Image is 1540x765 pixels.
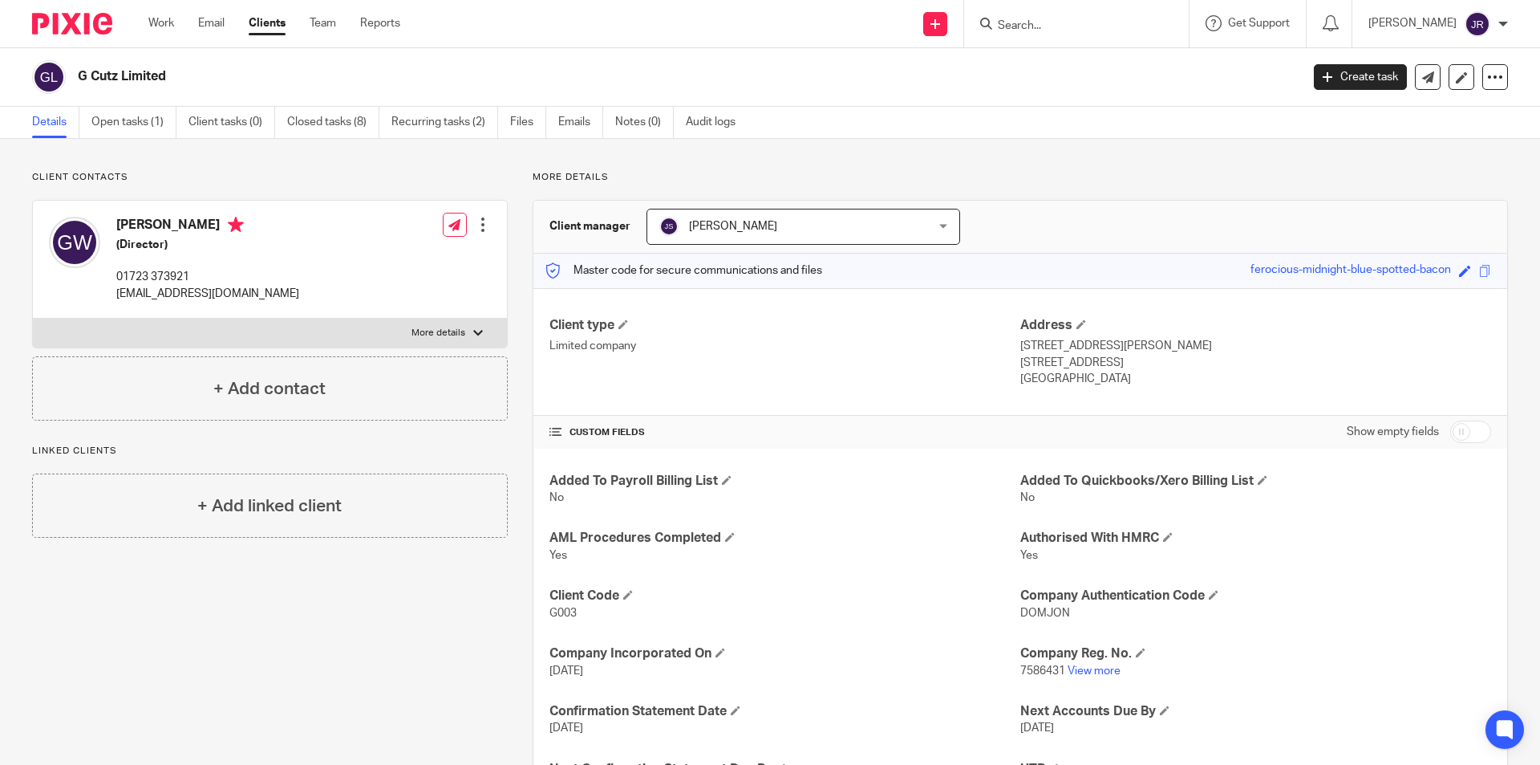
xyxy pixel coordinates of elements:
span: [DATE] [1020,722,1054,734]
span: DOMJON [1020,608,1070,619]
a: View more [1068,665,1121,677]
span: Yes [549,550,567,561]
a: Work [148,15,174,31]
h4: Client type [549,317,1020,334]
a: Open tasks (1) [91,107,176,138]
p: [STREET_ADDRESS][PERSON_NAME] [1020,338,1491,354]
a: Email [198,15,225,31]
a: Recurring tasks (2) [391,107,498,138]
span: [DATE] [549,665,583,677]
a: Closed tasks (8) [287,107,379,138]
i: Primary [228,217,244,233]
h4: + Add contact [213,376,326,401]
a: Reports [360,15,400,31]
h3: Client manager [549,218,630,234]
p: Client contacts [32,171,508,184]
span: No [549,492,564,503]
a: Team [310,15,336,31]
p: [EMAIL_ADDRESS][DOMAIN_NAME] [116,286,299,302]
p: More details [411,327,465,340]
span: No [1020,492,1035,503]
span: 7586431 [1020,665,1065,677]
a: Emails [558,107,603,138]
img: svg%3E [1465,11,1490,37]
img: Pixie [32,13,112,35]
h4: Company Reg. No. [1020,645,1491,662]
h4: AML Procedures Completed [549,530,1020,547]
span: Get Support [1228,18,1290,29]
h4: Address [1020,317,1491,334]
a: Client tasks (0) [188,107,275,138]
h4: Company Authentication Code [1020,588,1491,604]
img: svg%3E [49,217,100,268]
a: Clients [249,15,286,31]
a: Details [32,107,79,138]
div: ferocious-midnight-blue-spotted-bacon [1250,262,1451,280]
p: Linked clients [32,445,508,458]
a: Create task [1314,64,1407,90]
a: Audit logs [686,107,748,138]
span: [PERSON_NAME] [689,221,777,232]
a: Files [510,107,546,138]
img: svg%3E [659,217,679,236]
h4: Next Accounts Due By [1020,703,1491,720]
img: svg%3E [32,60,66,94]
span: G003 [549,608,577,619]
p: Limited company [549,338,1020,354]
h4: CUSTOM FIELDS [549,426,1020,439]
h4: Added To Quickbooks/Xero Billing List [1020,473,1491,490]
h4: Client Code [549,588,1020,604]
label: Show empty fields [1347,424,1439,440]
h2: G Cutz Limited [78,68,1048,85]
span: [DATE] [549,722,583,734]
p: 01723 373921 [116,269,299,285]
p: Master code for secure communications and files [545,262,822,279]
h4: Added To Payroll Billing List [549,473,1020,490]
p: More details [533,171,1508,184]
h4: Company Incorporated On [549,645,1020,662]
p: [PERSON_NAME] [1368,15,1457,31]
h5: (Director) [116,237,299,253]
h4: Confirmation Statement Date [549,703,1020,720]
a: Notes (0) [615,107,674,138]
p: [GEOGRAPHIC_DATA] [1020,371,1491,387]
h4: Authorised With HMRC [1020,530,1491,547]
p: [STREET_ADDRESS] [1020,355,1491,371]
span: Yes [1020,550,1038,561]
h4: [PERSON_NAME] [116,217,299,237]
h4: + Add linked client [197,494,342,519]
input: Search [996,19,1141,34]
